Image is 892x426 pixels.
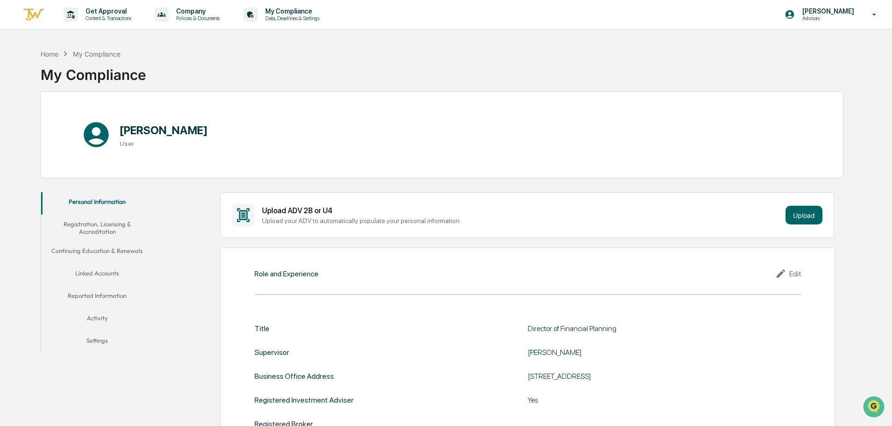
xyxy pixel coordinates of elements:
h1: [PERSON_NAME] [120,123,208,137]
iframe: Open customer support [862,395,887,420]
a: 🖐️Preclearance [6,188,64,204]
p: My Compliance [258,7,324,15]
button: Activity [41,309,153,331]
p: Company [169,7,225,15]
span: [PERSON_NAME] [29,127,76,135]
span: Pylon [93,232,113,239]
div: My Compliance [41,59,146,83]
div: Role and Experience [255,269,319,278]
span: [DATE] [83,152,102,160]
div: 🖐️ [9,192,17,200]
p: [PERSON_NAME] [795,7,859,15]
a: Powered byPylon [66,231,113,239]
button: Start new chat [159,74,170,86]
div: Registered Investment Adviser [255,396,354,404]
div: [PERSON_NAME] [528,348,761,357]
div: We're available if you need us! [42,81,128,88]
span: Attestations [77,191,116,201]
p: How can we help? [9,20,170,35]
button: Registration, Licensing & Accreditation [41,215,153,241]
img: Thomas Schulte [9,118,24,133]
p: Content & Transactions [78,15,136,22]
p: Advisors [795,15,859,22]
img: 8933085812038_c878075ebb4cc5468115_72.jpg [20,72,36,88]
div: Director of Financial Planning [528,324,761,333]
span: Data Lookup [19,209,59,218]
span: • [78,152,81,160]
img: logo [22,7,45,22]
div: Upload ADV 2B or U4 [262,206,782,215]
img: 1746055101610-c473b297-6a78-478c-a979-82029cc54cd1 [19,153,26,160]
button: Linked Accounts [41,264,153,286]
div: Supervisor [255,348,289,357]
p: Policies & Documents [169,15,225,22]
div: secondary tabs example [41,192,153,354]
div: 🗄️ [68,192,75,200]
img: 1746055101610-c473b297-6a78-478c-a979-82029cc54cd1 [9,72,26,88]
div: [STREET_ADDRESS] [528,372,761,381]
p: Get Approval [78,7,136,15]
span: Preclearance [19,191,60,201]
div: Yes [528,396,761,404]
div: Edit [775,268,801,279]
button: Upload [786,206,822,224]
div: Business Office Address [255,372,334,381]
div: Home [41,50,58,58]
a: 🗄️Attestations [64,188,120,204]
span: • [78,127,81,135]
p: Data, Deadlines & Settings [258,15,324,22]
button: See all [145,102,170,113]
a: 🔎Data Lookup [6,205,63,222]
div: Start new chat [42,72,153,81]
button: Continuing Education & Renewals [41,241,153,264]
button: Reported Information [41,286,153,309]
h3: User [120,140,208,147]
div: Past conversations [9,104,63,111]
div: 🔎 [9,210,17,217]
input: Clear [24,43,154,52]
span: [PERSON_NAME] [29,152,76,160]
div: My Compliance [73,50,120,58]
button: Personal Information [41,192,153,215]
img: Jack Rasmussen [9,144,24,159]
div: Title [255,324,269,333]
span: [DATE] [83,127,102,135]
button: Settings [41,331,153,354]
div: Upload your ADV to automatically populate your personal information. [262,217,782,224]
